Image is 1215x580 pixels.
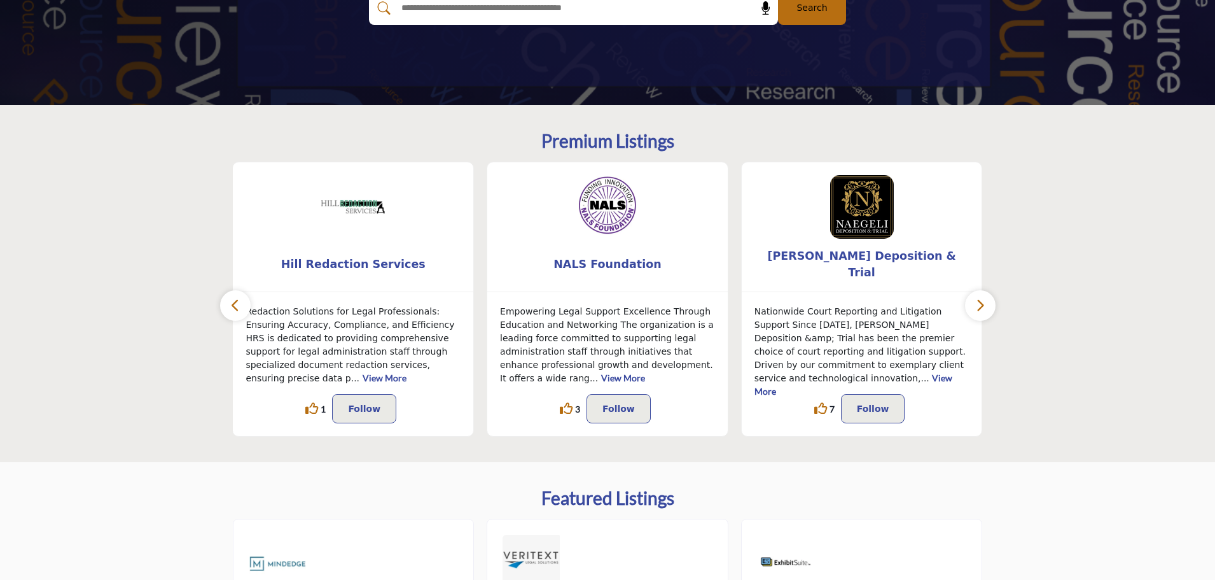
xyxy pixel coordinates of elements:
[541,488,674,509] h2: Featured Listings
[252,256,454,272] span: Hill Redaction Services
[796,1,827,15] span: Search
[246,305,461,385] p: Redaction Solutions for Legal Professionals: Ensuring Accuracy, Compliance, and Efficiency HRS is...
[500,305,715,385] p: Empowering Legal Support Excellence Through Education and Networking The organization is a leadin...
[742,248,982,281] a: [PERSON_NAME] Deposition & Trial
[332,394,396,423] button: Follow
[587,394,651,423] button: Follow
[920,373,929,383] span: ...
[321,402,326,416] span: 1
[601,372,645,383] a: View More
[541,131,674,152] h2: Premium Listings
[857,401,889,416] p: Follow
[830,402,835,416] span: 7
[487,248,728,281] a: NALS Foundation
[761,248,963,281] span: [PERSON_NAME] Deposition & Trial
[590,373,598,383] span: ...
[754,305,969,399] p: Nationwide Court Reporting and Litigation Support Since [DATE], [PERSON_NAME] Deposition &amp; Tr...
[321,175,385,239] img: Hill Redaction Services
[754,372,953,397] a: View More
[830,175,894,239] img: NAEGELI Deposition & Trial
[602,401,635,416] p: Follow
[351,373,359,383] span: ...
[761,248,963,281] b: NAEGELI Deposition & Trial
[252,248,454,281] b: Hill Redaction Services
[576,175,639,239] img: NALS Foundation
[506,248,709,281] b: NALS Foundation
[841,394,905,423] button: Follow
[506,256,709,272] span: NALS Foundation
[363,372,406,383] a: View More
[233,248,473,281] a: Hill Redaction Services
[348,401,380,416] p: Follow
[575,402,580,416] span: 3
